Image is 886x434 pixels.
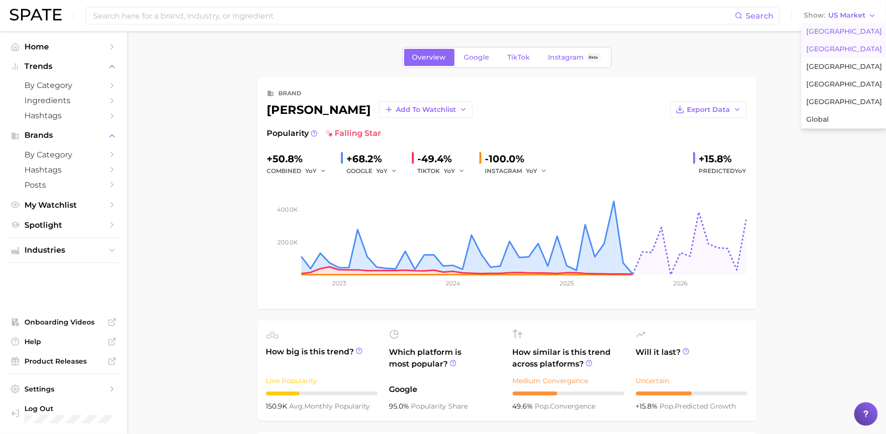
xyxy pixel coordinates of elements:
span: [GEOGRAPHIC_DATA] [806,27,882,36]
span: 95.0% [389,402,411,411]
input: Search here for a brand, industry, or ingredient [92,7,735,24]
button: YoY [526,165,547,177]
span: Onboarding Videos [24,318,103,326]
div: -100.0% [485,151,554,167]
span: convergence [535,402,596,411]
div: -49.4% [418,151,472,167]
button: YoY [377,165,398,177]
img: SPATE [10,9,62,21]
span: YoY [377,167,388,175]
span: Settings [24,385,103,393]
img: falling star [325,130,333,137]
span: Posts [24,180,103,190]
span: Hashtags [24,111,103,120]
button: Add to Watchlist [379,101,473,118]
span: Search [746,11,773,21]
span: Google [464,53,490,62]
a: by Category [8,78,119,93]
tspan: 2026 [673,280,687,287]
span: by Category [24,81,103,90]
div: 5 / 10 [636,391,748,395]
span: Overview [412,53,446,62]
button: Export Data [670,101,747,118]
span: Popularity [267,128,309,139]
span: Help [24,337,103,346]
div: INSTAGRAM [485,165,554,177]
span: Home [24,42,103,51]
span: Hashtags [24,165,103,174]
div: +15.8% [699,151,747,167]
span: Google [389,384,501,395]
a: Ingredients [8,93,119,108]
span: falling star [325,128,382,139]
span: YoY [306,167,317,175]
div: brand [279,87,302,99]
button: Trends [8,59,119,74]
a: Log out. Currently logged in with e-mail danielle@spate.nyc. [8,401,119,427]
span: [GEOGRAPHIC_DATA] [806,63,882,71]
span: Log Out [24,404,112,413]
a: Help [8,334,119,349]
div: +68.2% [347,151,404,167]
span: monthly popularity [290,402,370,411]
span: [GEOGRAPHIC_DATA] [806,45,882,53]
button: YoY [444,165,465,177]
a: Overview [404,49,454,66]
div: [PERSON_NAME] [267,101,473,118]
span: popularity share [411,402,468,411]
span: Predicted [699,165,747,177]
abbr: average [290,402,305,411]
span: How big is this trend? [266,346,378,370]
span: [GEOGRAPHIC_DATA] [806,98,882,106]
abbr: popularity index [535,402,550,411]
span: Trends [24,62,103,71]
div: +50.8% [267,151,333,167]
button: Brands [8,128,119,143]
a: Spotlight [8,217,119,233]
span: Export Data [687,106,730,114]
span: predicted growth [660,402,736,411]
tspan: 2025 [560,280,574,287]
abbr: popularity index [660,402,675,411]
span: My Watchlist [24,200,103,210]
span: YoY [444,167,455,175]
div: Medium Convergence [513,375,624,387]
a: Settings [8,382,119,396]
span: YoY [735,167,747,174]
a: InstagramBeta [540,49,610,66]
span: 150.9k [266,402,290,411]
span: Which platform is most popular? [389,347,501,379]
span: Will it last? [636,347,748,370]
span: 49.6% [513,402,535,411]
span: Ingredients [24,96,103,105]
button: Industries [8,243,119,258]
span: YoY [526,167,538,175]
div: Uncertain [636,375,748,387]
span: Instagram [548,53,584,62]
a: Onboarding Videos [8,315,119,329]
span: [GEOGRAPHIC_DATA] [806,80,882,88]
div: 3 / 10 [266,391,378,395]
a: Google [456,49,498,66]
span: Global [806,115,829,124]
span: Show [804,13,825,18]
button: ShowUS Market [801,9,879,22]
div: 4 / 10 [513,391,624,395]
span: Brands [24,131,103,140]
span: Add to Watchlist [396,106,456,114]
span: Beta [589,53,598,62]
span: +15.8% [636,402,660,411]
a: by Category [8,147,119,162]
span: Industries [24,246,103,255]
tspan: 2023 [332,280,346,287]
div: GOOGLE [347,165,404,177]
span: How similar is this trend across platforms? [513,347,624,370]
span: Product Releases [24,357,103,366]
span: by Category [24,150,103,159]
a: My Watchlist [8,197,119,213]
button: YoY [306,165,327,177]
span: US Market [828,13,865,18]
span: TikTok [508,53,530,62]
a: Home [8,39,119,54]
a: Product Releases [8,354,119,369]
